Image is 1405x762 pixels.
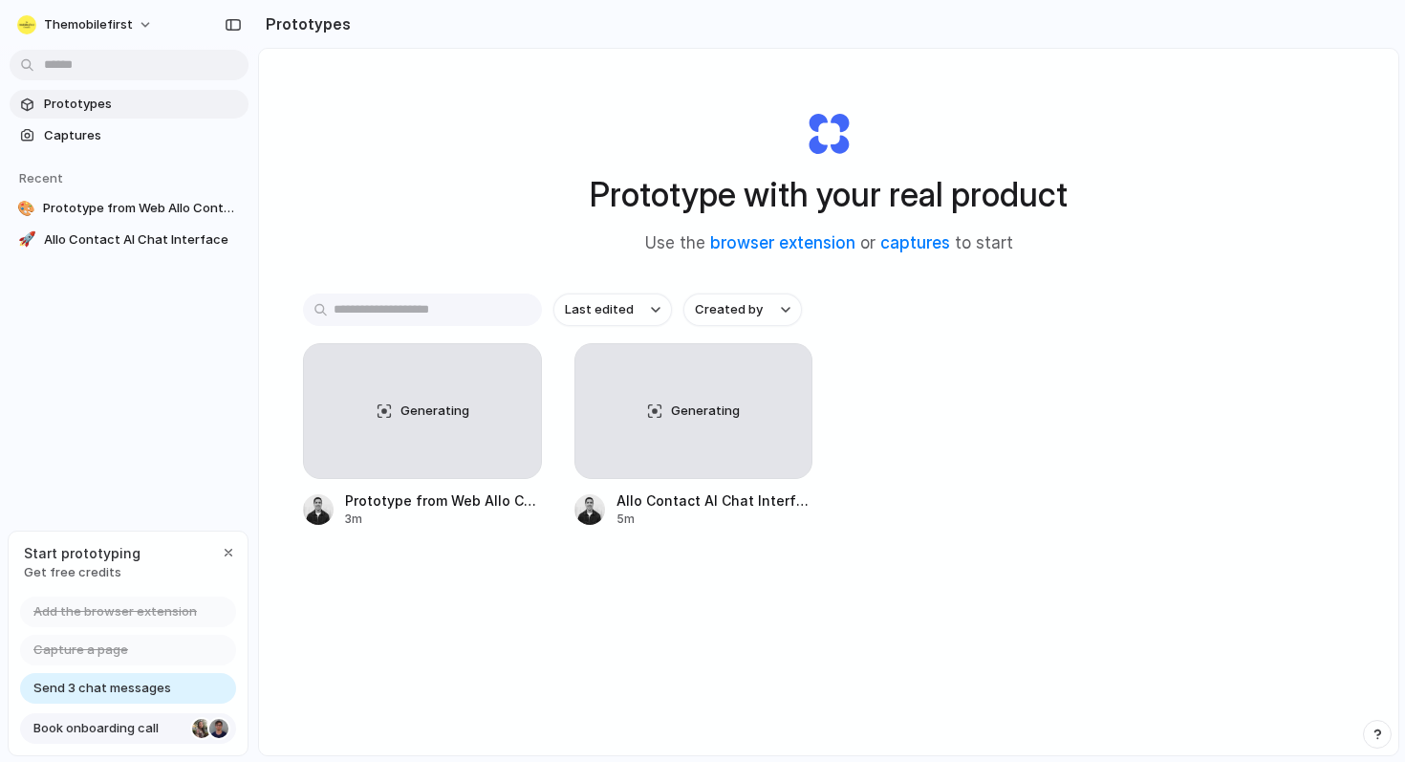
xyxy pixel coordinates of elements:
[303,343,542,528] a: GeneratingPrototype from Web Allo Contact 146473m
[24,563,140,582] span: Get free credits
[553,294,672,326] button: Last edited
[44,126,241,145] span: Captures
[671,402,740,421] span: Generating
[400,402,469,421] span: Generating
[683,294,802,326] button: Created by
[10,90,249,119] a: Prototypes
[24,543,140,563] span: Start prototyping
[10,194,249,223] a: 🎨Prototype from Web Allo Contact 14647
[33,679,171,698] span: Send 3 chat messages
[19,170,63,185] span: Recent
[33,641,128,660] span: Capture a page
[258,12,351,35] h2: Prototypes
[33,602,197,621] span: Add the browser extension
[695,300,763,319] span: Created by
[10,10,162,40] button: themobilefirst
[207,717,230,740] div: Christian Iacullo
[17,230,36,250] div: 🚀
[44,95,241,114] span: Prototypes
[645,231,1013,256] span: Use the or to start
[44,15,133,34] span: themobilefirst
[574,343,813,528] a: GeneratingAllo Contact AI Chat Interface5m
[10,121,249,150] a: Captures
[345,511,542,528] div: 3m
[20,713,236,744] a: Book onboarding call
[44,230,241,250] span: Allo Contact AI Chat Interface
[190,717,213,740] div: Nicole Kubica
[10,226,249,254] a: 🚀Allo Contact AI Chat Interface
[616,490,813,511] span: Allo Contact AI Chat Interface
[710,233,855,252] a: browser extension
[565,300,634,319] span: Last edited
[590,169,1068,220] h1: Prototype with your real product
[43,199,241,218] span: Prototype from Web Allo Contact 14647
[880,233,950,252] a: captures
[616,511,813,528] div: 5m
[17,199,35,218] div: 🎨
[345,490,542,511] span: Prototype from Web Allo Contact 14647
[33,719,184,738] span: Book onboarding call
